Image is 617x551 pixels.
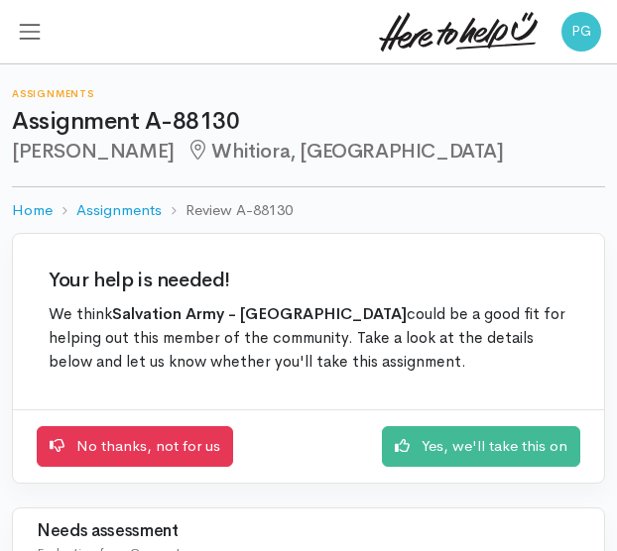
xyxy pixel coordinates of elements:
p: We think could be a good fit for helping out this member of the community. Take a look at the det... [49,303,568,374]
a: Assignments [76,199,162,222]
h1: Assignment A-88130 [12,108,605,134]
nav: breadcrumb [12,187,605,234]
h2: Your help is needed! [49,270,568,291]
h6: Assignments [12,88,605,99]
h3: Needs assessment [37,522,580,541]
img: heretohelpu.svg [379,12,538,52]
a: No thanks, not for us [37,426,233,467]
a: Home [12,199,53,222]
a: PG [561,21,601,40]
b: Salvation Army - [GEOGRAPHIC_DATA] [112,304,407,324]
h2: [PERSON_NAME] [12,140,605,163]
a: Yes, we'll take this on [382,426,580,467]
button: Toggle navigation [16,14,44,50]
span: Whitiora, [GEOGRAPHIC_DATA] [186,139,504,164]
li: Review A-88130 [162,199,293,222]
span: PG [561,12,601,52]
